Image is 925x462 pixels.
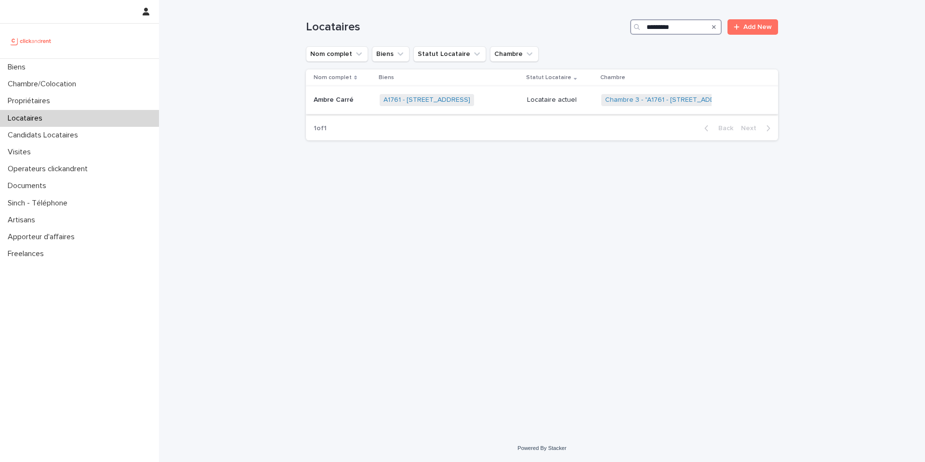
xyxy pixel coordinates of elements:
p: Visites [4,148,39,157]
p: Operateurs clickandrent [4,164,95,174]
a: A1761 - [STREET_ADDRESS] [383,96,470,104]
p: Propriétaires [4,96,58,106]
span: Add New [743,24,772,30]
p: Biens [4,63,33,72]
button: Biens [372,46,410,62]
p: Nom complet [314,72,352,83]
h1: Locataires [306,20,626,34]
input: Search [630,19,722,35]
p: Locataire actuel [527,96,594,104]
p: Locataires [4,114,50,123]
span: Back [713,125,733,132]
p: Artisans [4,216,43,225]
button: Back [697,124,737,133]
p: Chambre/Colocation [4,80,84,89]
p: Freelances [4,249,52,258]
button: Nom complet [306,46,368,62]
tr: Ambre CarréAmbre Carré A1761 - [STREET_ADDRESS] Locataire actuelChambre 3 - "A1761 - [STREET_ADDR... [306,86,778,114]
p: 1 of 1 [306,117,334,140]
span: Next [741,125,762,132]
p: Biens [379,72,394,83]
a: Powered By Stacker [517,445,566,451]
p: Statut Locataire [526,72,571,83]
button: Next [737,124,778,133]
p: Ambre Carré [314,94,356,104]
img: UCB0brd3T0yccxBKYDjQ [8,31,54,51]
p: Chambre [600,72,625,83]
p: Apporteur d'affaires [4,232,82,242]
p: Documents [4,181,54,190]
a: Add New [727,19,778,35]
button: Statut Locataire [413,46,486,62]
p: Sinch - Téléphone [4,199,75,208]
button: Chambre [490,46,539,62]
p: Candidats Locataires [4,131,86,140]
a: Chambre 3 - "A1761 - [STREET_ADDRESS]" [605,96,736,104]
